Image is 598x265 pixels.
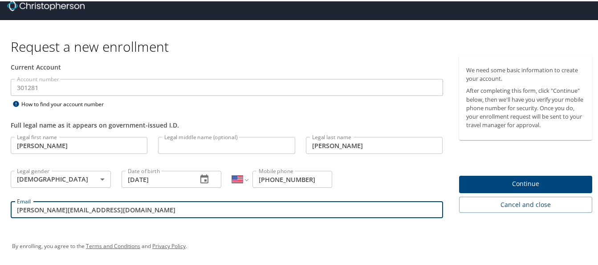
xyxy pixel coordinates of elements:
[11,97,122,108] div: How to find your account number
[11,170,111,186] div: [DEMOGRAPHIC_DATA]
[459,195,593,212] button: Cancel and close
[466,65,586,82] p: We need some basic information to create your account.
[252,170,332,186] input: Enter phone number
[122,170,191,186] input: MM/DD/YYYY
[466,198,586,209] span: Cancel and close
[152,241,186,248] a: Privacy Policy
[11,119,443,128] div: Full legal name as it appears on government-issued I.D.
[11,61,443,70] div: Current Account
[459,174,593,192] button: Continue
[466,85,586,128] p: After completing this form, click "Continue" below, then we'll have you verify your mobile phone ...
[466,177,586,188] span: Continue
[86,241,140,248] a: Terms and Conditions
[12,234,593,256] div: By enrolling, you agree to the and .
